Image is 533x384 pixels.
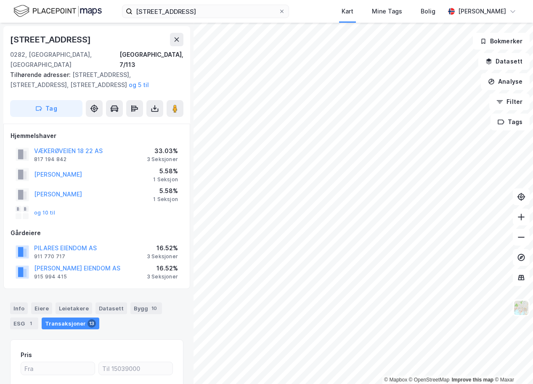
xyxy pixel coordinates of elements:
[409,377,450,383] a: OpenStreetMap
[491,344,533,384] iframe: Chat Widget
[150,304,159,312] div: 10
[133,5,278,18] input: Søk på adresse, matrikkel, gårdeiere, leietakere eller personer
[10,50,119,70] div: 0282, [GEOGRAPHIC_DATA], [GEOGRAPHIC_DATA]
[491,344,533,384] div: Kontrollprogram for chat
[147,253,178,260] div: 3 Seksjoner
[153,196,178,203] div: 1 Seksjon
[10,71,72,78] span: Tilhørende adresser:
[10,100,82,117] button: Tag
[147,243,178,253] div: 16.52%
[147,273,178,280] div: 3 Seksjoner
[473,33,530,50] button: Bokmerker
[153,166,178,176] div: 5.58%
[99,362,172,375] input: Til 15039000
[34,156,66,163] div: 817 194 842
[491,114,530,130] button: Tags
[42,318,99,329] div: Transaksjoner
[481,73,530,90] button: Analyse
[147,146,178,156] div: 33.03%
[372,6,402,16] div: Mine Tags
[147,156,178,163] div: 3 Seksjoner
[11,228,183,238] div: Gårdeiere
[88,319,96,328] div: 13
[34,273,67,280] div: 915 994 415
[153,176,178,183] div: 1 Seksjon
[421,6,435,16] div: Bolig
[342,6,353,16] div: Kart
[489,93,530,110] button: Filter
[95,302,127,314] div: Datasett
[384,377,407,383] a: Mapbox
[11,131,183,141] div: Hjemmelshaver
[21,362,95,375] input: Fra
[478,53,530,70] button: Datasett
[31,302,52,314] div: Eiere
[458,6,506,16] div: [PERSON_NAME]
[147,263,178,273] div: 16.52%
[27,319,35,328] div: 1
[10,302,28,314] div: Info
[10,70,177,90] div: [STREET_ADDRESS], [STREET_ADDRESS], [STREET_ADDRESS]
[513,300,529,316] img: Z
[119,50,183,70] div: [GEOGRAPHIC_DATA], 7/113
[153,186,178,196] div: 5.58%
[452,377,493,383] a: Improve this map
[130,302,162,314] div: Bygg
[10,318,38,329] div: ESG
[10,33,93,46] div: [STREET_ADDRESS]
[34,253,65,260] div: 911 770 717
[56,302,92,314] div: Leietakere
[13,4,102,19] img: logo.f888ab2527a4732fd821a326f86c7f29.svg
[21,350,32,360] div: Pris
